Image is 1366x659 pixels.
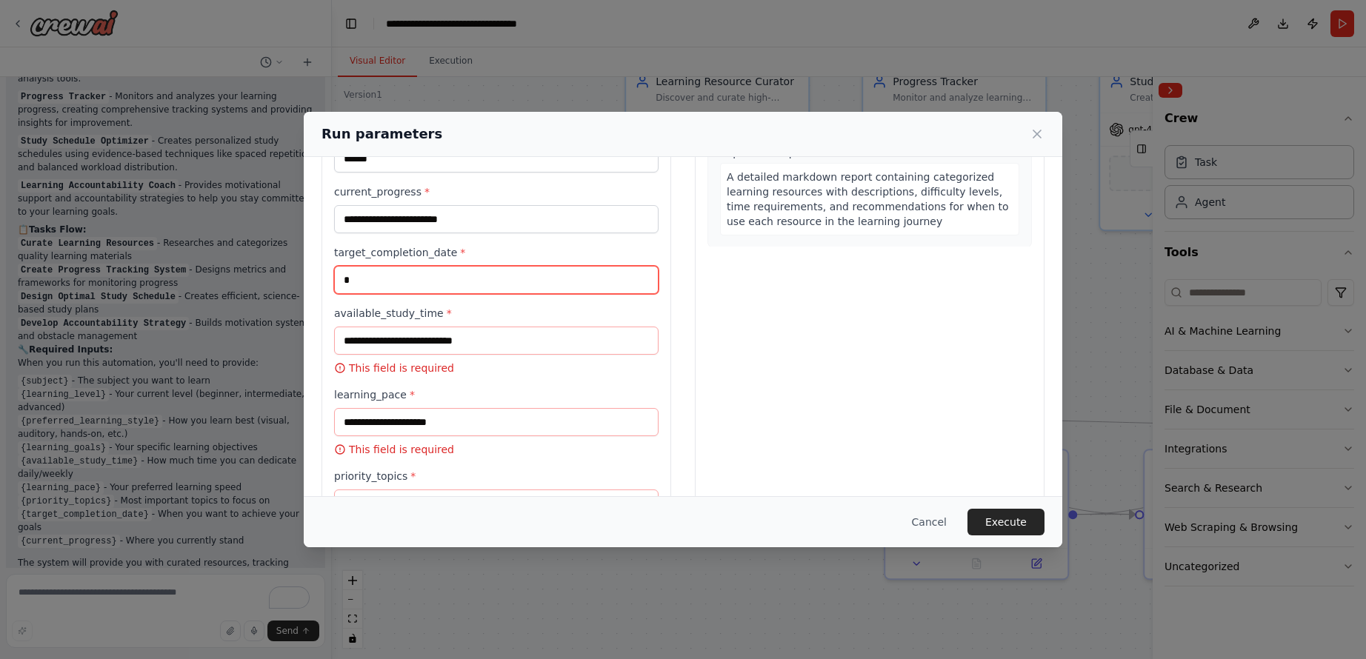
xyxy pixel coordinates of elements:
label: target_completion_date [334,245,659,260]
button: Cancel [900,509,959,535]
p: This field is required [334,361,659,375]
label: priority_topics [334,469,659,484]
h2: Run parameters [321,124,442,144]
button: Execute [967,509,1045,535]
span: A detailed markdown report containing categorized learning resources with descriptions, difficult... [727,171,1009,227]
p: This field is required [334,442,659,457]
label: learning_pace [334,387,659,402]
label: available_study_time [334,306,659,321]
label: current_progress [334,184,659,199]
